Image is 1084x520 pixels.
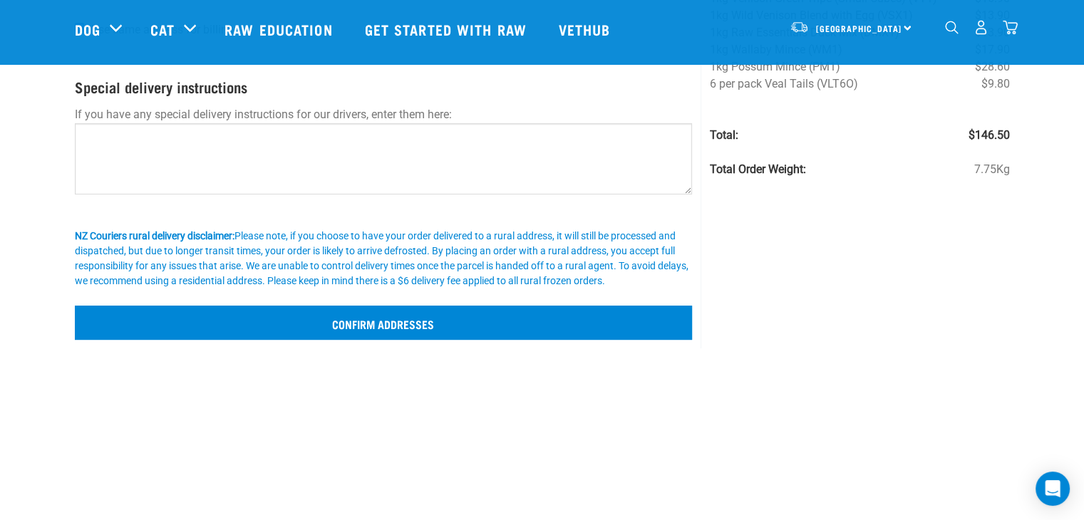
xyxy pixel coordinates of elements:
span: $28.60 [974,58,1009,76]
a: Dog [75,19,100,40]
p: If you have any special delivery instructions for our drivers, enter them here: [75,106,693,123]
a: Get started with Raw [351,1,544,58]
img: home-icon@2x.png [1003,20,1018,35]
span: $146.50 [968,127,1009,144]
b: NZ Couriers rural delivery disclaimer: [75,230,234,241]
img: user.png [974,20,988,35]
span: $9.80 [981,76,1009,93]
span: [GEOGRAPHIC_DATA] [816,26,902,31]
a: Cat [150,19,175,40]
strong: Total Order Weight: [710,162,806,176]
a: Raw Education [210,1,350,58]
h4: Special delivery instructions [75,78,693,95]
input: Confirm addresses [75,306,693,340]
strong: Total: [710,128,738,142]
a: Vethub [544,1,629,58]
img: home-icon-1@2x.png [945,21,959,34]
div: Open Intercom Messenger [1036,472,1070,506]
div: Please note, if you choose to have your order delivered to a rural address, it will still be proc... [75,229,693,288]
span: 7.75Kg [974,161,1009,178]
span: 6 per pack Veal Tails (VLT6O) [710,77,858,90]
span: 1kg Possum Mince (PM1) [710,60,840,73]
img: van-moving.png [790,21,809,33]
